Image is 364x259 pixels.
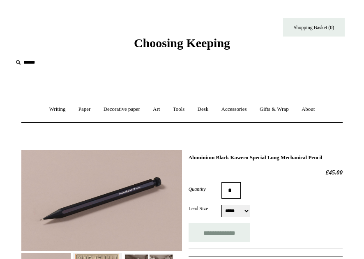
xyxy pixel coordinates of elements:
[189,169,343,176] h2: £45.00
[134,43,230,48] a: Choosing Keeping
[296,99,321,120] a: About
[254,99,295,120] a: Gifts & Wrap
[189,205,221,212] label: Lead Size
[73,99,97,120] a: Paper
[192,99,214,120] a: Desk
[283,18,345,37] a: Shopping Basket (0)
[98,99,146,120] a: Decorative paper
[44,99,71,120] a: Writing
[189,186,221,193] label: Quantity
[147,99,166,120] a: Art
[189,154,343,161] h1: Aluminium Black Kaweco Special Long Mechanical Pencil
[216,99,253,120] a: Accessories
[167,99,191,120] a: Tools
[21,150,182,251] img: Aluminium Black Kaweco Special Long Mechanical Pencil
[134,36,230,50] span: Choosing Keeping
